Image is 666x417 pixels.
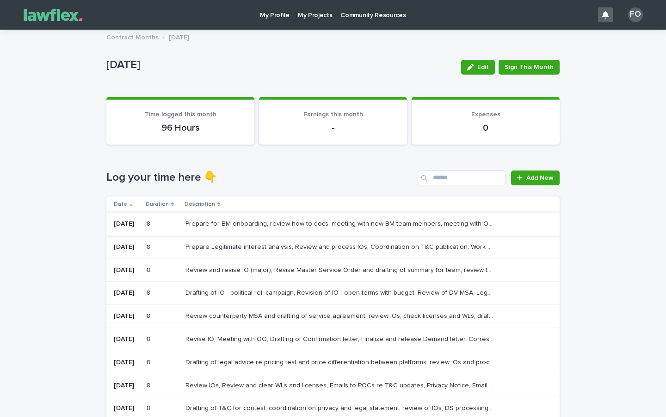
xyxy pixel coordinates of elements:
span: Earnings this month [303,111,363,118]
p: [DATE] [114,382,139,390]
p: 8 [147,218,152,228]
div: FO [628,7,643,22]
span: Sign This Month [505,63,554,72]
p: [DATE] [106,58,454,72]
tr: [DATE]88 Review IOs, Review and clear WLs and licenses, Emails to POCs re T&C updates, Privacy No... [106,374,560,397]
p: [DATE] [114,335,139,343]
button: Sign This Month [499,60,560,75]
p: 8 [147,265,152,274]
p: [DATE] [114,266,139,274]
p: Revise IO, Meeting with OO, Drafting of Confirmation letter, Finalize and release Demand letter, ... [185,334,496,343]
img: Gnvw4qrBSHOAfo8VMhG6 [18,6,88,24]
a: Add New [511,171,560,185]
tr: [DATE]88 Drafting of IO - political rel. campaign, Revision of IO - open terms with budget, Revie... [106,282,560,305]
p: [DATE] [114,312,139,320]
p: Review counterparty MSA and drafting of service agreement, review IOs, check licenses and WLs, dr... [185,310,496,320]
p: 8 [147,334,152,343]
p: Prepare for BM onboarding, review how to docs, meeting with new BM team members, meeting with O.O... [185,218,496,228]
tr: [DATE]88 Prepare for BM onboarding, review how to docs, meeting with new BM team members, meeting... [106,212,560,235]
p: 96 Hours [117,122,243,133]
p: Description [185,199,215,209]
p: Drafting of T&C for contest, coordination on privacy and legal statement, review of IOs, DS proce... [185,403,496,412]
p: Review and revise IO (major), Revise Master Service Order and drafting of summary for team, revie... [185,265,496,274]
span: Time logged this month [145,111,216,118]
button: Edit [461,60,495,75]
p: [DATE] [114,289,139,297]
p: Prepare Legitimate interest analysis, Review and process IOs, Coordination on T&C publication, Wo... [185,241,496,251]
p: [DATE] [169,32,189,42]
span: Edit [477,64,489,70]
h1: Log your time here 👇 [106,171,414,184]
p: [DATE] [114,404,139,412]
span: Add New [526,175,554,181]
p: [DATE] [114,359,139,366]
p: - [270,122,396,133]
tr: [DATE]88 Revise IO, Meeting with OO, Drafting of Confirmation letter, Finalize and release Demand... [106,328,560,351]
tr: [DATE]88 Drafting of legal advice re pricing test and price differentiation between platforms, re... [106,351,560,374]
p: [DATE] [114,243,139,251]
p: [DATE] [114,220,139,228]
input: Search [418,171,506,185]
tr: [DATE]88 Prepare Legitimate interest analysis, Review and process IOs, Coordination on T&C public... [106,235,560,259]
p: 8 [147,241,152,251]
p: 8 [147,310,152,320]
p: 8 [147,357,152,366]
p: 0 [423,122,549,133]
p: 8 [147,287,152,297]
span: Expenses [471,111,500,118]
p: 8 [147,380,152,390]
p: Drafting of IO - political rel. campaign, Revision of IO - open terms with budget, Review of DV M... [185,287,496,297]
p: Drafting of legal advice re pricing test and price differentiation between platforms, review IOs ... [185,357,496,366]
p: Date [114,199,127,209]
tr: [DATE]88 Review counterparty MSA and drafting of service agreement, review IOs, check licenses an... [106,305,560,328]
p: 8 [147,403,152,412]
p: Duration [146,199,169,209]
p: Contract Months [106,32,159,42]
p: Review IOs, Review and clear WLs and licenses, Emails to POCs re T&C updates, Privacy Notice, Ema... [185,380,496,390]
tr: [DATE]88 Review and revise IO (major), Revise Master Service Order and drafting of summary for te... [106,259,560,282]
